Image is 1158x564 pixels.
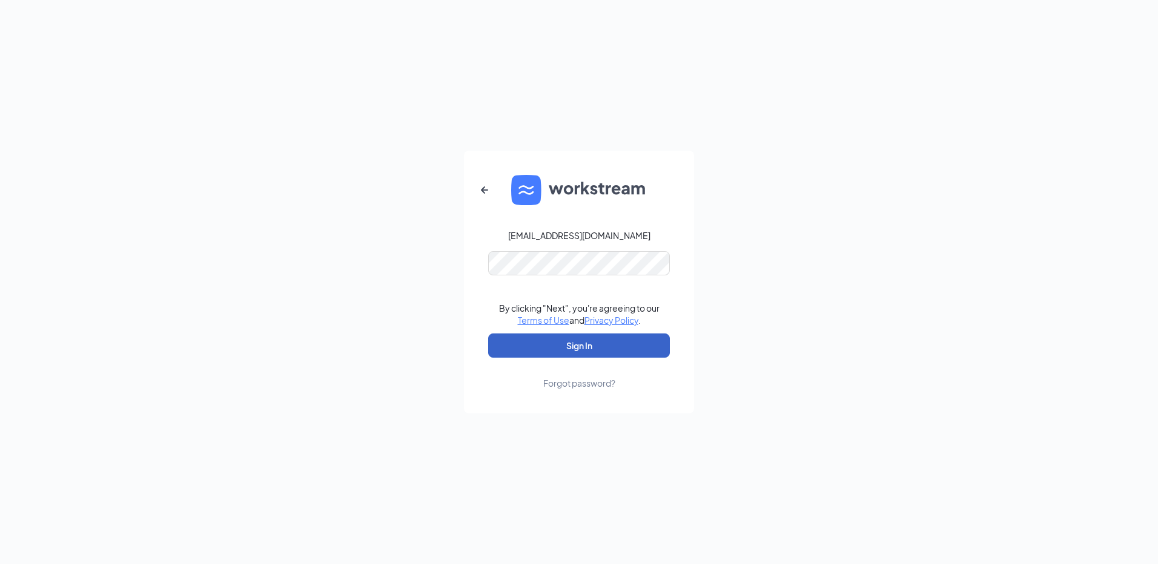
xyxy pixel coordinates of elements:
[499,302,660,326] div: By clicking "Next", you're agreeing to our and .
[488,333,670,358] button: Sign In
[543,358,615,389] a: Forgot password?
[508,229,650,241] div: [EMAIL_ADDRESS][DOMAIN_NAME]
[518,315,569,326] a: Terms of Use
[477,183,492,197] svg: ArrowLeftNew
[543,377,615,389] div: Forgot password?
[584,315,638,326] a: Privacy Policy
[511,175,647,205] img: WS logo and Workstream text
[470,175,499,205] button: ArrowLeftNew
